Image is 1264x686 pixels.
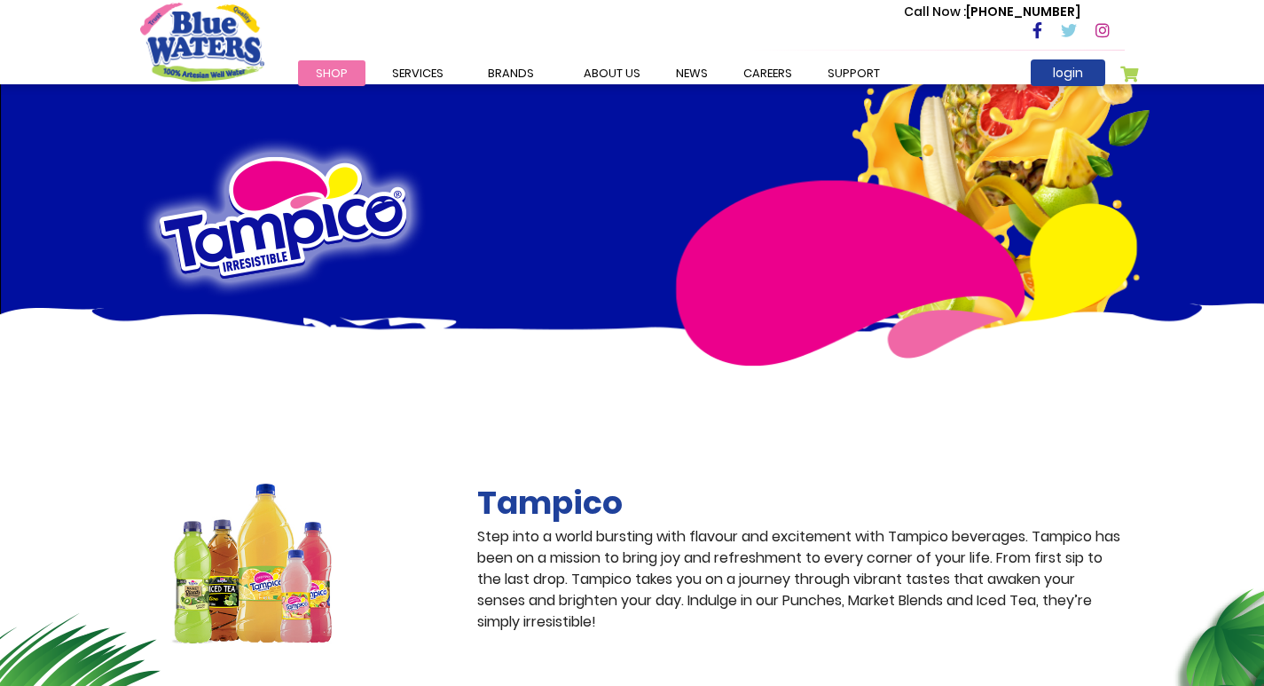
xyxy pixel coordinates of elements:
[566,60,658,86] a: about us
[298,60,365,86] a: Shop
[477,526,1125,633] p: Step into a world bursting with flavour and excitement with Tampico beverages. Tampico has been o...
[904,3,1080,21] p: [PHONE_NUMBER]
[316,65,348,82] span: Shop
[477,484,1125,522] h2: Tampico
[904,3,966,20] span: Call Now :
[1031,59,1105,86] a: login
[470,60,552,86] a: Brands
[658,60,726,86] a: News
[140,3,264,81] a: store logo
[488,65,534,82] span: Brands
[374,60,461,86] a: Services
[726,60,810,86] a: careers
[392,65,444,82] span: Services
[810,60,898,86] a: support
